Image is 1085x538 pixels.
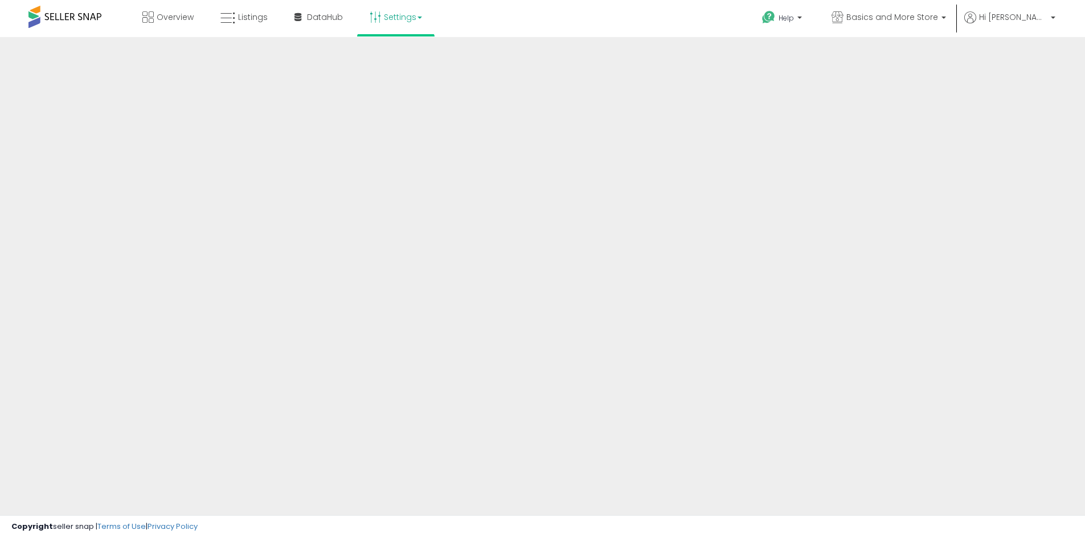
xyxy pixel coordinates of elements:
a: Terms of Use [97,521,146,532]
span: Listings [238,11,268,23]
a: Privacy Policy [148,521,198,532]
div: seller snap | | [11,521,198,532]
a: Hi [PERSON_NAME] [964,11,1055,37]
a: Help [753,2,813,37]
span: Help [779,13,794,23]
span: DataHub [307,11,343,23]
span: Basics and More Store [846,11,938,23]
span: Hi [PERSON_NAME] [979,11,1047,23]
strong: Copyright [11,521,53,532]
i: Get Help [761,10,776,25]
span: Overview [157,11,194,23]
